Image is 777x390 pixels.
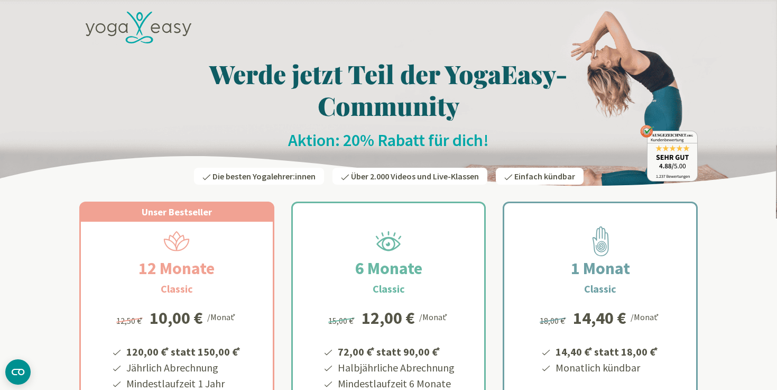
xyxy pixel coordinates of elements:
img: ausgezeichnet_badge.png [640,125,698,182]
div: /Monat [419,310,449,323]
span: 12,50 € [116,315,144,326]
h1: Werde jetzt Teil der YogaEasy-Community [79,58,698,121]
div: /Monat [207,310,237,323]
span: Einfach kündbar [514,171,575,182]
div: /Monat [631,310,661,323]
div: 14,40 € [573,310,626,326]
button: CMP-Widget öffnen [5,359,31,385]
h3: Classic [373,281,405,297]
h2: 1 Monat [545,256,655,281]
span: 15,00 € [328,315,356,326]
li: 72,00 € statt 90,00 € [336,342,455,360]
h2: 6 Monate [330,256,448,281]
h2: 12 Monate [113,256,240,281]
span: Über 2.000 Videos und Live-Klassen [351,171,479,182]
li: Monatlich kündbar [554,360,660,376]
li: 14,40 € statt 18,00 € [554,342,660,360]
h3: Classic [161,281,193,297]
h3: Classic [584,281,616,297]
li: Jährlich Abrechnung [125,360,242,376]
div: 12,00 € [362,310,415,326]
span: 18,00 € [540,315,568,326]
span: Die besten Yogalehrer:innen [212,171,316,182]
h2: Aktion: 20% Rabatt für dich! [79,130,698,151]
li: 120,00 € statt 150,00 € [125,342,242,360]
div: 10,00 € [150,310,203,326]
li: Halbjährliche Abrechnung [336,360,455,376]
span: Unser Bestseller [142,206,212,218]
